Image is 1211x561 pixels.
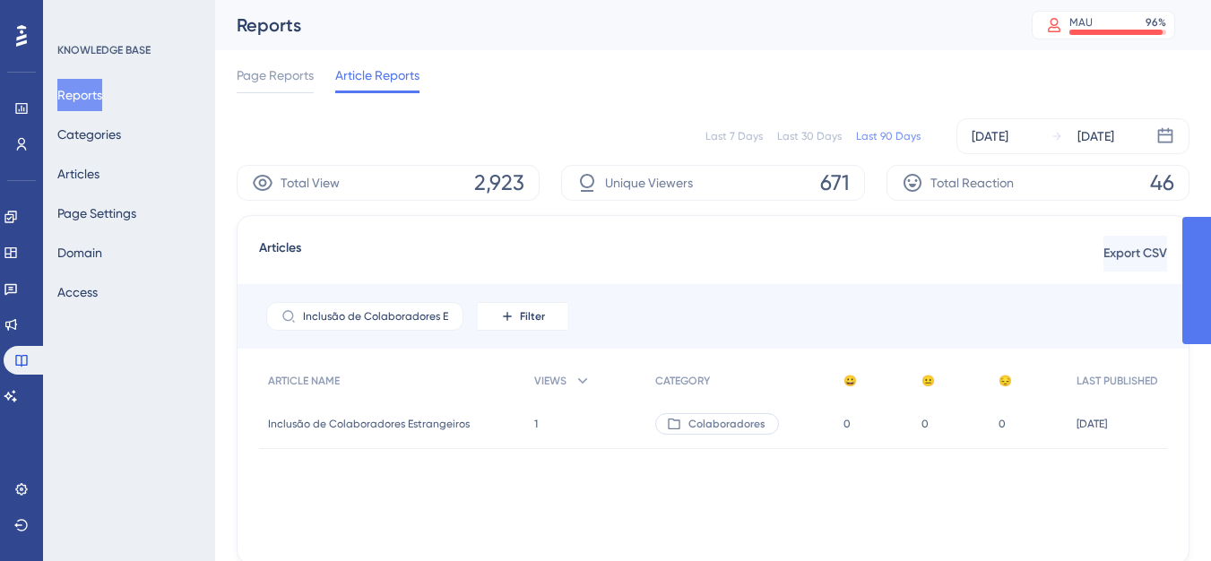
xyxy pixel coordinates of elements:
button: Access [57,276,98,308]
button: Filter [478,302,567,331]
span: Total Reaction [930,172,1014,194]
div: Last 30 Days [777,129,842,143]
span: ARTICLE NAME [268,374,340,388]
div: 96 % [1146,15,1166,30]
span: Colaboradores [688,417,766,431]
span: Page Reports [237,65,314,86]
span: Filter [520,309,545,324]
span: Export CSV [1103,243,1167,264]
span: Unique Viewers [605,172,693,194]
button: Export CSV [1103,236,1167,272]
span: 671 [820,168,850,197]
span: 😔 [999,374,1012,388]
span: 46 [1150,168,1174,197]
span: CATEGORY [655,374,710,388]
span: Articles [259,237,301,270]
span: Article Reports [335,65,420,86]
iframe: UserGuiding AI Assistant Launcher [1136,490,1189,544]
span: Inclusão de Colaboradores Estrangeiros [268,417,470,431]
button: Domain [57,237,102,269]
span: 2,923 [474,168,524,197]
span: 😀 [843,374,857,388]
button: Page Settings [57,197,136,229]
span: 😐 [921,374,935,388]
span: 0 [843,417,851,431]
span: 0 [921,417,929,431]
button: Categories [57,118,121,151]
input: Search [303,310,448,323]
button: Articles [57,158,99,190]
div: KNOWLEDGE BASE [57,43,151,57]
div: Reports [237,13,987,38]
div: Last 90 Days [856,129,921,143]
div: [DATE] [972,125,1008,147]
span: LAST PUBLISHED [1077,374,1158,388]
span: 0 [999,417,1006,431]
div: [DATE] [1077,125,1114,147]
time: [DATE] [1077,418,1107,430]
span: Total View [281,172,340,194]
div: MAU [1069,15,1093,30]
span: VIEWS [534,374,567,388]
div: Last 7 Days [705,129,763,143]
span: 1 [534,417,538,431]
button: Reports [57,79,102,111]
